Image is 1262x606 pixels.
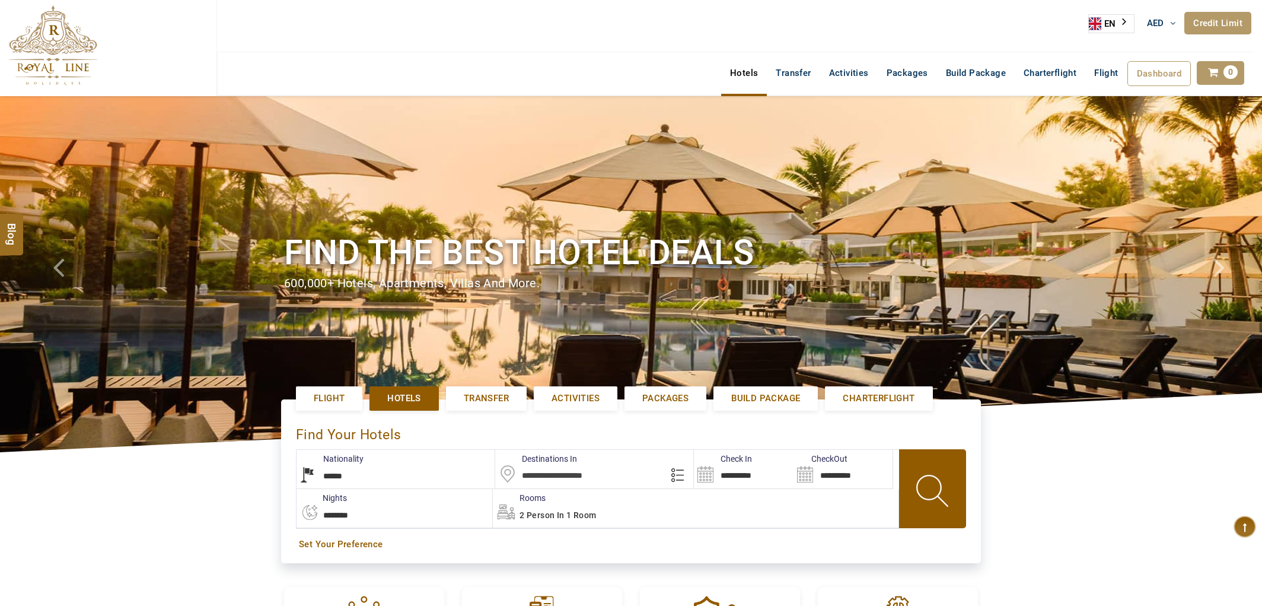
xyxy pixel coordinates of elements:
div: Find Your Hotels [296,414,966,449]
a: Charterflight [825,386,932,411]
a: Set Your Preference [299,538,963,551]
span: Flight [314,392,345,405]
span: Charterflight [1024,68,1076,78]
div: Language [1088,14,1134,33]
label: nights [296,492,347,504]
span: AED [1147,18,1164,28]
a: Hotels [369,386,438,411]
span: 0 [1223,65,1238,79]
a: Transfer [446,386,527,411]
span: Transfer [464,392,509,405]
a: Flight [296,386,362,411]
aside: Language selected: English [1088,14,1134,33]
span: 2 Person in 1 Room [520,510,596,520]
h1: Find the best hotel deals [284,230,978,275]
span: Flight [1094,67,1118,79]
span: Packages [642,392,689,405]
a: Packages [878,61,937,85]
span: Build Package [731,392,800,405]
img: The Royal Line Holidays [9,5,97,85]
a: EN [1089,15,1134,33]
a: Build Package [713,386,818,411]
span: Blog [4,223,20,233]
span: Hotels [387,392,420,405]
label: Check In [694,453,752,465]
a: Build Package [937,61,1015,85]
input: Search [694,450,793,488]
a: Flight [1085,61,1127,73]
span: Charterflight [843,392,914,405]
a: Hotels [721,61,767,85]
label: CheckOut [793,453,847,465]
a: Transfer [767,61,820,85]
span: Dashboard [1137,68,1182,79]
label: Nationality [297,453,364,465]
label: Rooms [493,492,546,504]
input: Search [793,450,893,488]
a: Charterflight [1015,61,1085,85]
span: Activities [552,392,600,405]
a: 0 [1197,61,1244,85]
label: Destinations In [495,453,577,465]
a: Credit Limit [1184,12,1251,34]
a: Activities [534,386,617,411]
a: Activities [820,61,878,85]
a: Packages [624,386,706,411]
div: 600,000+ hotels, apartments, villas and more. [284,275,978,292]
